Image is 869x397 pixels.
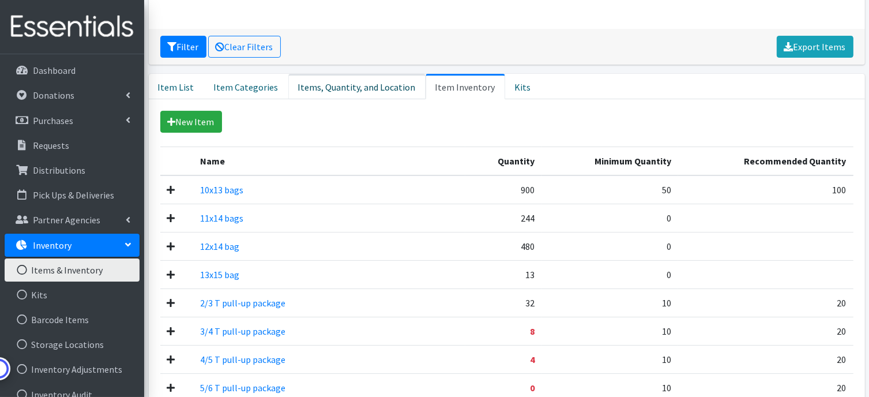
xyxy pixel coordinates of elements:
a: Storage Locations [5,333,140,356]
td: 0 [542,260,679,289]
a: Export Items [777,36,853,58]
td: 0 [542,204,679,232]
td: 10 [542,317,679,345]
a: 11x14 bags [200,212,243,224]
td: 0 [542,232,679,260]
p: Inventory [33,239,72,251]
th: Quantity [465,147,542,175]
a: Distributions [5,159,140,182]
td: 50 [542,175,679,204]
a: Clear Filters [208,36,281,58]
th: Minimum Quantity [542,147,679,175]
td: 8 [465,317,542,345]
td: 10 [542,289,679,317]
a: Item Inventory [426,74,505,99]
a: Items, Quantity, and Location [288,74,426,99]
a: Donations [5,84,140,107]
td: 244 [465,204,542,232]
p: Dashboard [33,65,76,76]
a: New Item [160,111,222,133]
td: 13 [465,260,542,289]
a: 4/5 T pull-up package [200,354,285,365]
p: Partner Agencies [33,214,100,226]
button: Filter [160,36,206,58]
a: Partner Agencies [5,208,140,231]
td: 20 [678,289,853,317]
a: Dashboard [5,59,140,82]
a: Kits [5,283,140,306]
a: Inventory Adjustments [5,358,140,381]
th: Name [193,147,465,175]
a: Kits [505,74,541,99]
td: 480 [465,232,542,260]
p: Pick Ups & Deliveries [33,189,114,201]
th: Recommended Quantity [678,147,853,175]
a: Items & Inventory [5,259,140,282]
a: Item List [149,74,204,99]
td: 100 [678,175,853,204]
td: 4 [465,345,542,373]
a: Barcode Items [5,308,140,331]
p: Donations [33,89,74,101]
a: Item Categories [204,74,288,99]
a: 12x14 bag [200,241,239,252]
p: Purchases [33,115,73,126]
a: Requests [5,134,140,157]
img: HumanEssentials [5,8,140,46]
p: Requests [33,140,69,151]
td: 20 [678,317,853,345]
a: 10x13 bags [200,184,243,196]
td: 10 [542,345,679,373]
a: Purchases [5,109,140,132]
td: 900 [465,175,542,204]
a: 5/6 T pull-up package [200,382,285,394]
td: 32 [465,289,542,317]
a: 3/4 T pull-up package [200,325,285,337]
p: Distributions [33,164,85,176]
a: 2/3 T pull-up package [200,297,285,309]
td: 20 [678,345,853,373]
a: Pick Ups & Deliveries [5,183,140,207]
a: 13x15 bag [200,269,239,280]
a: Inventory [5,234,140,257]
